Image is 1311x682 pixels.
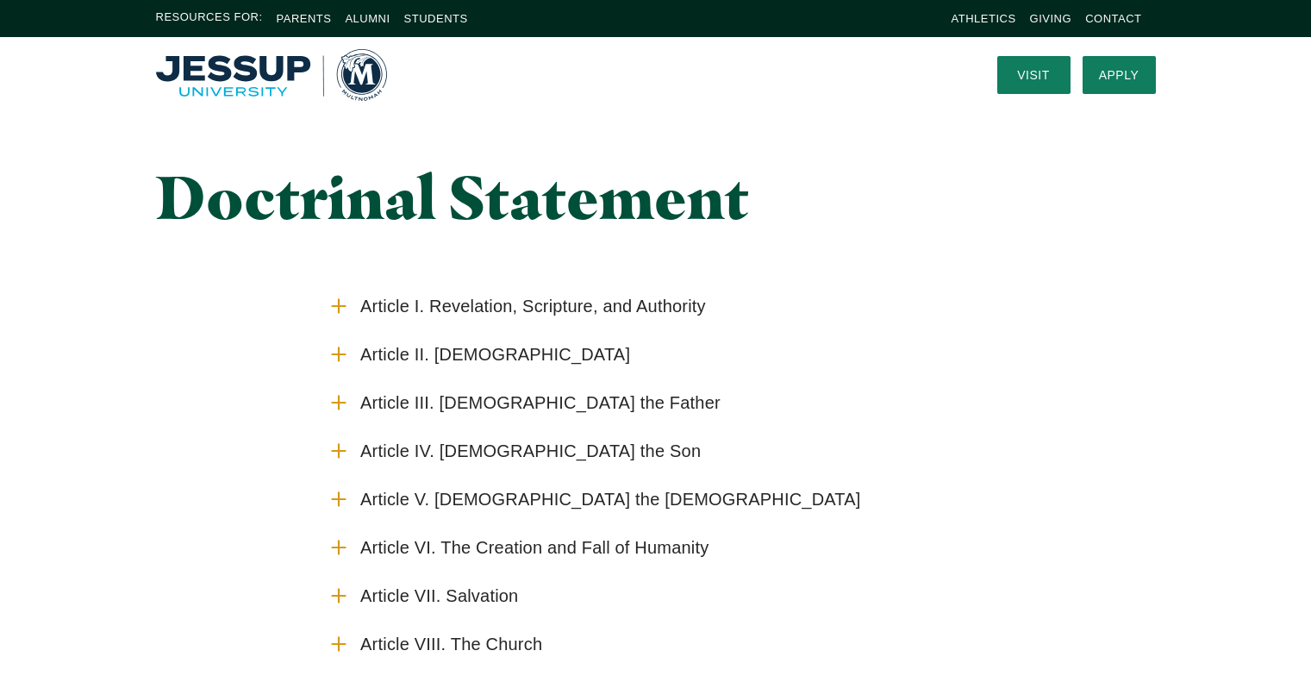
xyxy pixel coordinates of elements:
a: Alumni [345,12,390,25]
a: Students [404,12,468,25]
a: Giving [1030,12,1072,25]
span: Article VIII. The Church [360,634,542,655]
span: Article V. [DEMOGRAPHIC_DATA] the [DEMOGRAPHIC_DATA] [360,489,861,510]
span: Article VII. Salvation [360,585,518,607]
img: Multnomah University Logo [156,49,387,101]
a: Home [156,49,387,101]
span: Article III. [DEMOGRAPHIC_DATA] the Father [360,392,721,414]
h1: Doctrinal Statement [156,164,812,230]
span: Article VI. The Creation and Fall of Humanity [360,537,709,559]
span: Resources For: [156,9,263,28]
span: Article II. [DEMOGRAPHIC_DATA] [360,344,630,366]
a: Visit [997,56,1071,94]
a: Contact [1085,12,1141,25]
a: Apply [1083,56,1156,94]
a: Parents [277,12,332,25]
a: Athletics [952,12,1016,25]
span: Article I. Revelation, Scripture, and Authority [360,296,706,317]
span: Article IV. [DEMOGRAPHIC_DATA] the Son [360,441,701,462]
